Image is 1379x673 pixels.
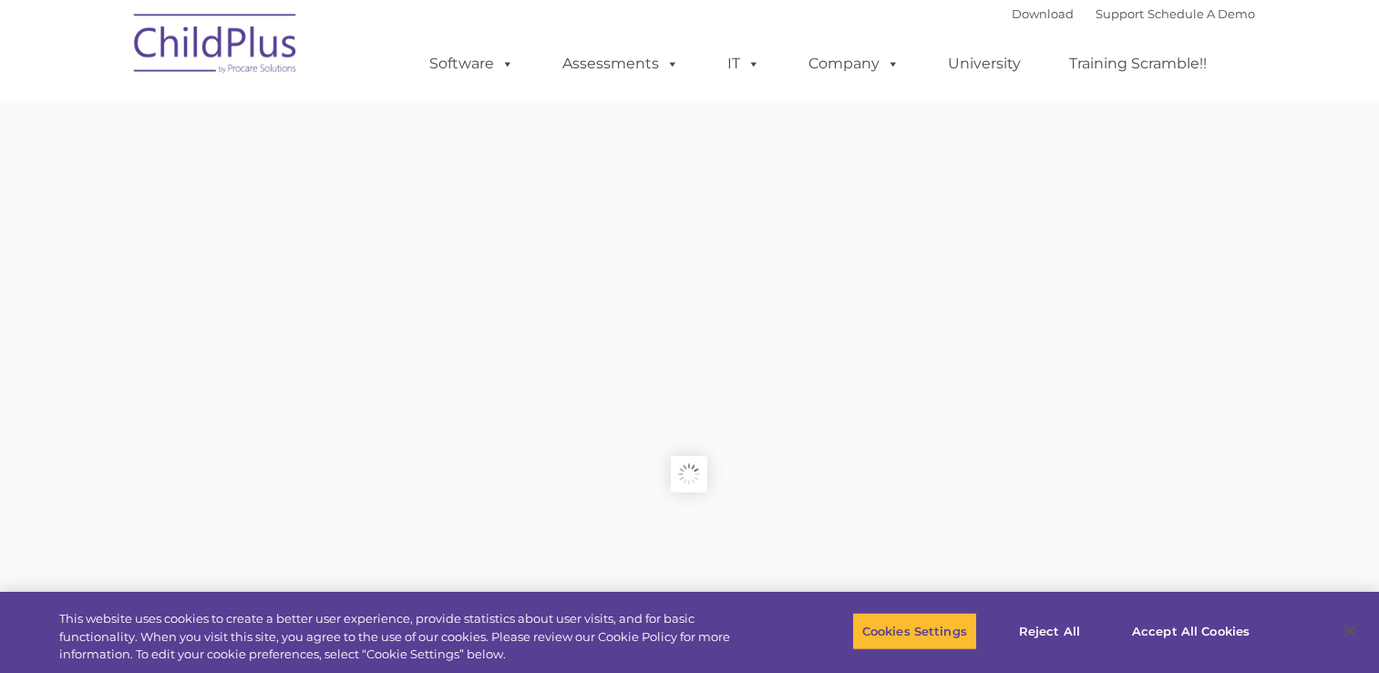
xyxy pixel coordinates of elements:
[411,46,532,82] a: Software
[930,46,1039,82] a: University
[1051,46,1225,82] a: Training Scramble!!
[852,612,977,650] button: Cookies Settings
[1147,6,1255,21] a: Schedule A Demo
[709,46,778,82] a: IT
[1122,612,1260,650] button: Accept All Cookies
[125,1,307,92] img: ChildPlus by Procare Solutions
[1096,6,1144,21] a: Support
[790,46,918,82] a: Company
[993,612,1106,650] button: Reject All
[1012,6,1255,21] font: |
[544,46,697,82] a: Assessments
[59,610,758,664] div: This website uses cookies to create a better user experience, provide statistics about user visit...
[1012,6,1074,21] a: Download
[1330,611,1370,651] button: Close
